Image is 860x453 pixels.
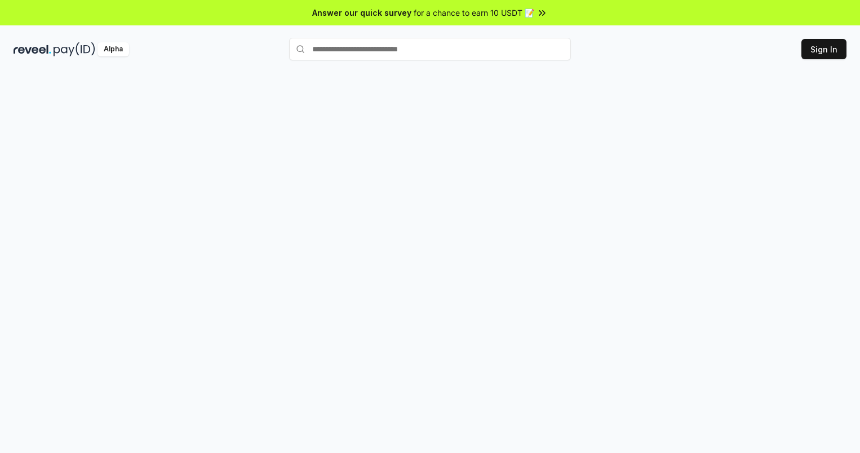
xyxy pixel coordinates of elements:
img: pay_id [54,42,95,56]
span: Answer our quick survey [312,7,411,19]
div: Alpha [97,42,129,56]
span: for a chance to earn 10 USDT 📝 [414,7,534,19]
img: reveel_dark [14,42,51,56]
button: Sign In [801,39,846,59]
